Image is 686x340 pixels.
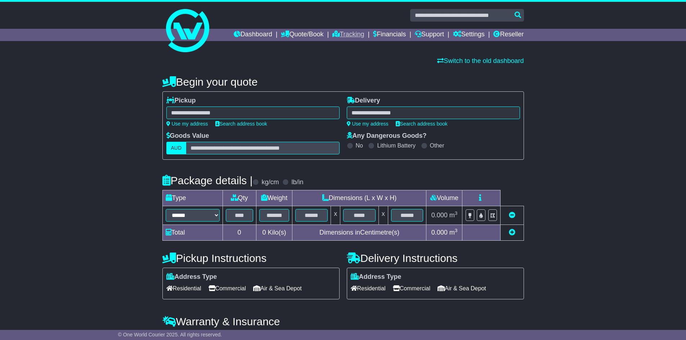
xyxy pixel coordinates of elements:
td: x [331,206,340,225]
a: Use my address [166,121,208,127]
label: Goods Value [166,132,209,140]
td: Weight [256,190,292,206]
td: Kilo(s) [256,225,292,241]
h4: Delivery Instructions [347,252,524,264]
span: 0 [262,229,266,236]
span: Air & Sea Depot [253,283,302,294]
td: Volume [426,190,462,206]
sup: 3 [455,228,458,233]
td: Qty [223,190,256,206]
span: Residential [166,283,201,294]
span: Commercial [209,283,246,294]
label: No [356,142,363,149]
label: Delivery [347,97,380,105]
label: Address Type [166,273,217,281]
label: AUD [166,142,187,154]
label: Address Type [351,273,402,281]
span: Commercial [393,283,430,294]
span: 0.000 [431,212,448,219]
label: kg/cm [261,178,279,186]
label: Any Dangerous Goods? [347,132,427,140]
span: 0.000 [431,229,448,236]
a: Financials [373,29,406,41]
sup: 3 [455,210,458,216]
span: © One World Courier 2025. All rights reserved. [118,332,222,337]
h4: Pickup Instructions [162,252,340,264]
label: Lithium Battery [377,142,416,149]
a: Settings [453,29,485,41]
td: Type [162,190,223,206]
a: Quote/Book [281,29,323,41]
a: Switch to the old dashboard [437,57,524,64]
label: Other [430,142,444,149]
a: Reseller [493,29,524,41]
td: Dimensions in Centimetre(s) [292,225,426,241]
a: Dashboard [234,29,272,41]
a: Search address book [396,121,448,127]
label: Pickup [166,97,196,105]
a: Support [415,29,444,41]
span: Residential [351,283,386,294]
h4: Warranty & Insurance [162,316,524,327]
label: lb/in [291,178,303,186]
span: m [449,212,458,219]
a: Use my address [347,121,389,127]
td: Dimensions (L x W x H) [292,190,426,206]
a: Add new item [509,229,515,236]
a: Tracking [332,29,364,41]
td: 0 [223,225,256,241]
td: Total [162,225,223,241]
a: Search address book [215,121,267,127]
td: x [378,206,388,225]
span: Air & Sea Depot [438,283,486,294]
h4: Package details | [162,174,253,186]
span: m [449,229,458,236]
h4: Begin your quote [162,76,524,88]
a: Remove this item [509,212,515,219]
